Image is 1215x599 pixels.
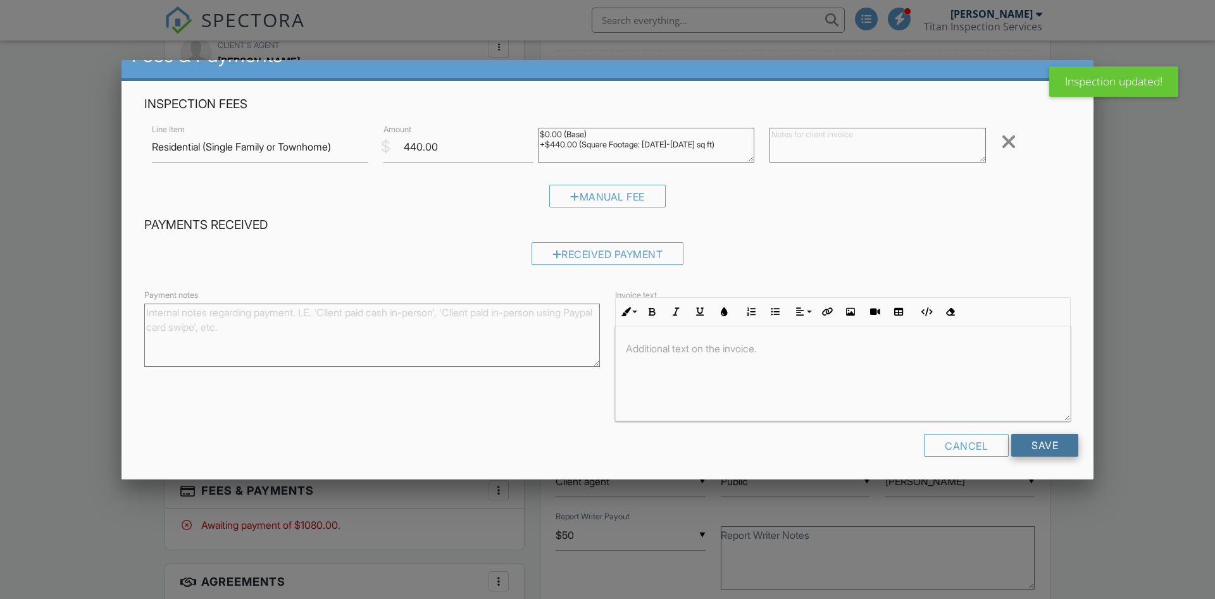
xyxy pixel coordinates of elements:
[152,124,185,135] label: Line Item
[1011,434,1078,457] input: Save
[144,217,1071,233] h4: Payments Received
[615,290,657,301] label: Invoice text
[887,300,911,324] button: Insert Table
[712,300,736,324] button: Colors
[739,300,763,324] button: Ordered List
[814,300,838,324] button: Insert Link (Ctrl+K)
[790,300,814,324] button: Align
[838,300,863,324] button: Insert Image (Ctrl+P)
[532,242,684,265] div: Received Payment
[664,300,688,324] button: Italic (Ctrl+I)
[144,96,1071,113] h4: Inspection Fees
[688,300,712,324] button: Underline (Ctrl+U)
[538,128,754,163] textarea: $0.00 (Base) +$440.00 (Square Footage: [DATE]-[DATE] sq ft)
[144,290,198,301] label: Payment notes
[763,300,787,324] button: Unordered List
[549,185,666,207] div: Manual Fee
[383,124,411,135] label: Amount
[616,300,640,324] button: Inline Style
[532,251,684,264] a: Received Payment
[924,434,1009,457] div: Cancel
[1049,66,1178,97] div: Inspection updated!
[863,300,887,324] button: Insert Video
[549,194,666,206] a: Manual Fee
[640,300,664,324] button: Bold (Ctrl+B)
[381,136,390,157] div: $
